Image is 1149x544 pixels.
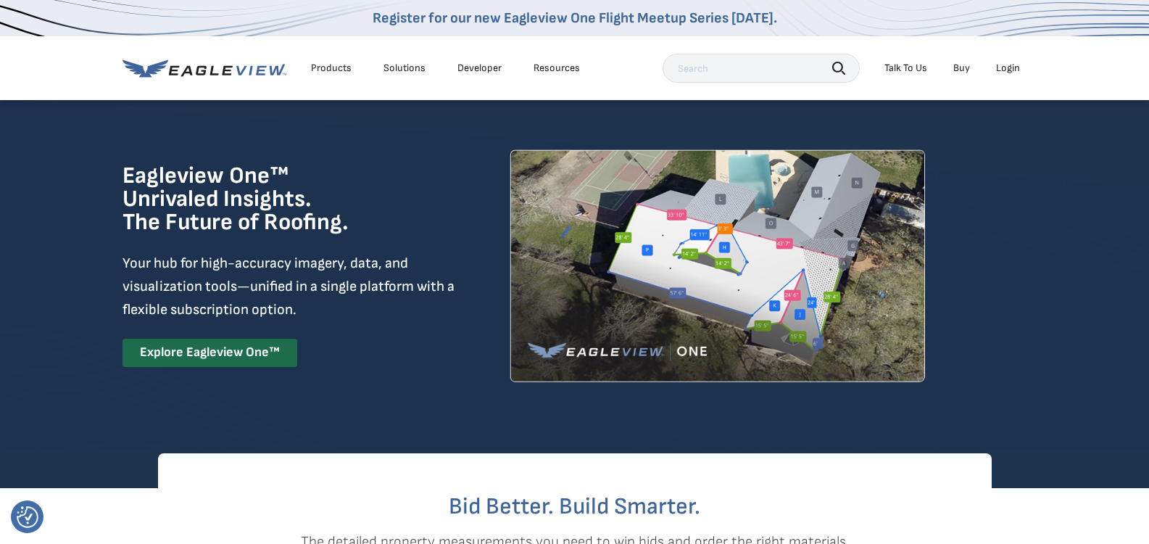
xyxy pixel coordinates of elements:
[953,62,970,75] a: Buy
[383,62,426,75] div: Solutions
[884,62,927,75] div: Talk To Us
[457,62,502,75] a: Developer
[373,9,777,27] a: Register for our new Eagleview One Flight Meetup Series [DATE].
[311,62,352,75] div: Products
[663,54,860,83] input: Search
[996,62,1020,75] div: Login
[123,165,422,234] h1: Eagleview One™ Unrivaled Insights. The Future of Roofing.
[17,506,38,528] button: Consent Preferences
[534,62,580,75] div: Resources
[158,495,992,519] h2: Bid Better. Build Smarter.
[123,339,297,367] a: Explore Eagleview One™
[123,252,457,321] p: Your hub for high-accuracy imagery, data, and visualization tools—unified in a single platform wi...
[17,506,38,528] img: Revisit consent button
